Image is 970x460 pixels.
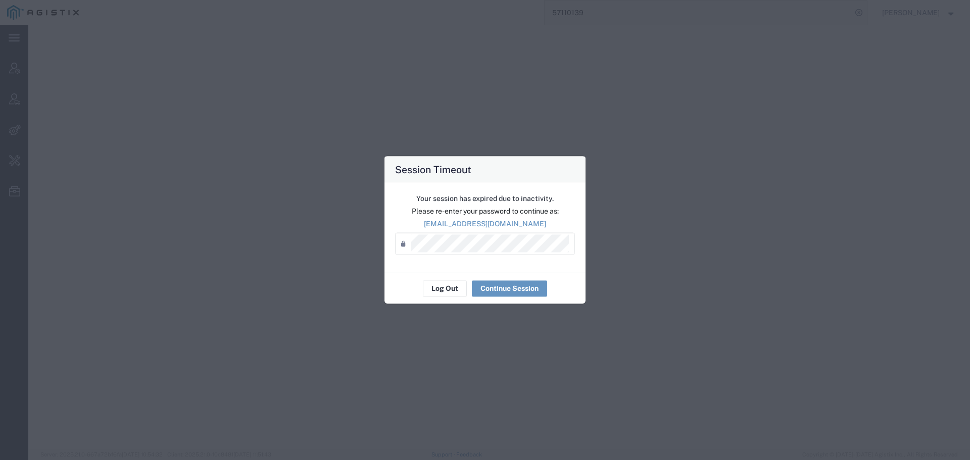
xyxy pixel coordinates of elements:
[395,193,575,203] p: Your session has expired due to inactivity.
[395,218,575,229] p: [EMAIL_ADDRESS][DOMAIN_NAME]
[395,162,471,176] h4: Session Timeout
[472,280,547,296] button: Continue Session
[395,206,575,216] p: Please re-enter your password to continue as:
[423,280,467,296] button: Log Out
